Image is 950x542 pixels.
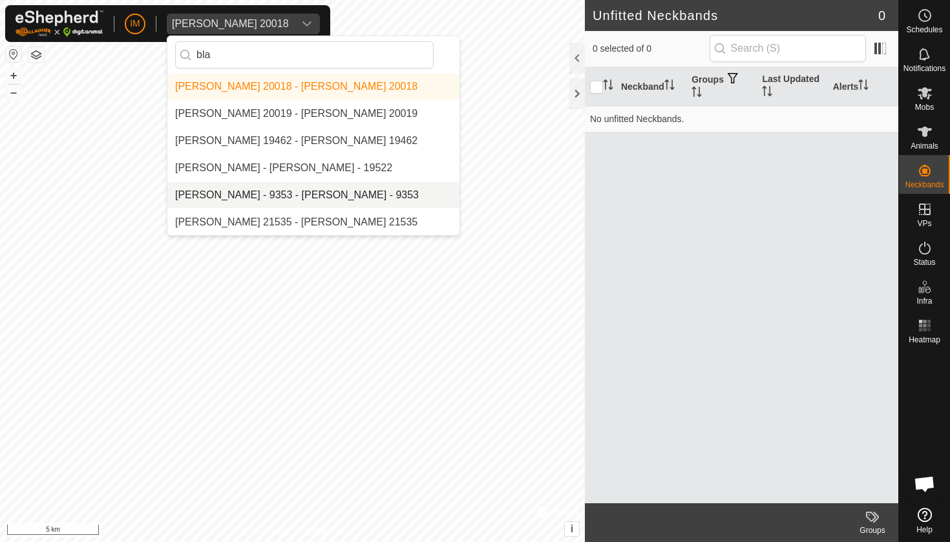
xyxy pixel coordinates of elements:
p-sorticon: Activate to sort [603,81,613,92]
p-sorticon: Activate to sort [691,89,702,99]
div: [PERSON_NAME] - 9353 - [PERSON_NAME] - 9353 [175,187,419,203]
div: dropdown trigger [294,14,320,34]
p-sorticon: Activate to sort [664,81,675,92]
div: [PERSON_NAME] 19462 - [PERSON_NAME] 19462 [175,133,417,149]
div: [PERSON_NAME] 21535 - [PERSON_NAME] 21535 [175,214,417,230]
span: Animals [911,142,938,150]
h2: Unfitted Neckbands [593,8,878,23]
span: Notifications [903,65,945,72]
input: Search (S) [710,35,866,62]
th: Groups [686,67,757,107]
li: Esteban Blanco Blanco 20018 [167,74,459,99]
img: Gallagher Logo [16,10,103,37]
span: Neckbands [905,181,944,189]
a: Privacy Policy [241,525,290,537]
ul: Option List [167,19,459,235]
span: Heatmap [909,336,940,344]
li: Raquel Saenz Blanco - 9353 [167,182,459,208]
button: + [6,68,21,83]
th: Neckband [616,67,686,107]
button: i [565,522,579,536]
span: VPs [917,220,931,227]
p-sorticon: Activate to sort [858,81,869,92]
span: Infra [916,297,932,305]
button: Reset Map [6,47,21,62]
div: [PERSON_NAME] 20019 - [PERSON_NAME] 20019 [175,106,417,121]
span: Mobs [915,103,934,111]
td: No unfitted Neckbands. [585,106,898,132]
div: Groups [847,525,898,536]
span: Esteban Blanco Blanco 20018 [167,14,294,34]
div: [PERSON_NAME] 20018 [172,19,289,29]
span: IM [130,17,140,30]
span: i [571,523,573,534]
span: 0 [878,6,885,25]
div: [PERSON_NAME] 20018 - [PERSON_NAME] 20018 [175,79,417,94]
th: Alerts [828,67,898,107]
p-sorticon: Activate to sort [762,88,772,98]
button: – [6,85,21,100]
button: Map Layers [28,47,44,63]
a: Contact Us [305,525,343,537]
span: Status [913,258,935,266]
th: Last Updated [757,67,827,107]
li: Ricardo Arribas Blanco 21535 [167,209,459,235]
div: [PERSON_NAME] - [PERSON_NAME] - 19522 [175,160,392,176]
li: Juan Manuel Blazquez Fernandez - 19522 [167,155,459,181]
a: Help [899,503,950,539]
span: Schedules [906,26,942,34]
span: Help [916,526,933,534]
input: Search by region, country, company or property [175,41,434,68]
li: GREGORIO HERNANDEZ BLAZQUEZ 19462 [167,128,459,154]
li: Francisco Javier Blanco Blanco 20019 [167,101,459,127]
div: Chat abierto [905,464,944,503]
span: 0 selected of 0 [593,42,710,56]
